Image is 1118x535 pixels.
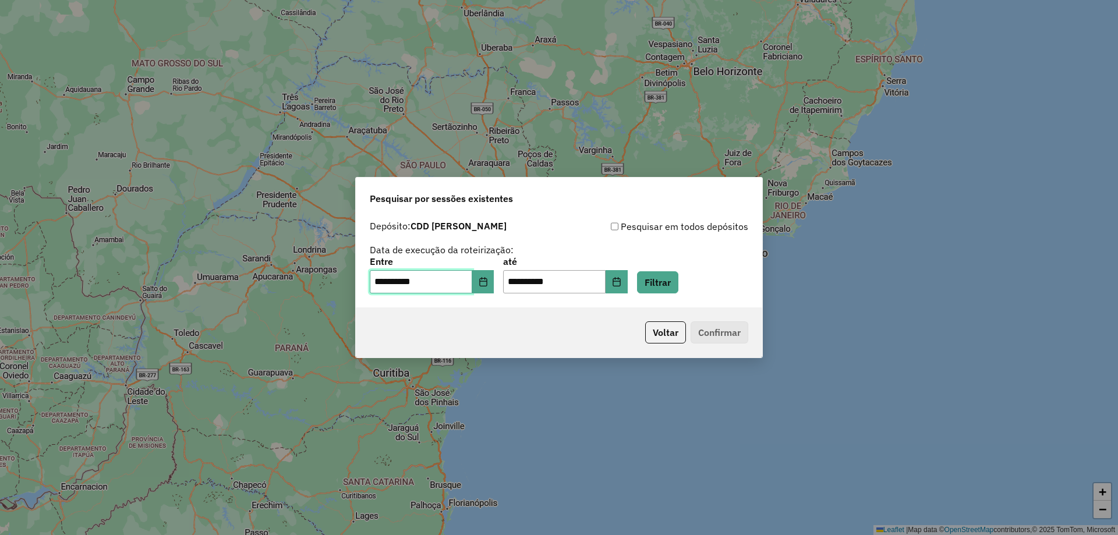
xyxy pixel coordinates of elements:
label: Data de execução da roteirização: [370,243,514,257]
span: Pesquisar por sessões existentes [370,192,513,206]
button: Voltar [645,321,686,343]
button: Choose Date [606,270,628,293]
label: até [503,254,627,268]
strong: CDD [PERSON_NAME] [411,220,507,232]
div: Pesquisar em todos depósitos [559,219,748,233]
button: Filtrar [637,271,678,293]
label: Entre [370,254,494,268]
label: Depósito: [370,219,507,233]
button: Choose Date [472,270,494,293]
